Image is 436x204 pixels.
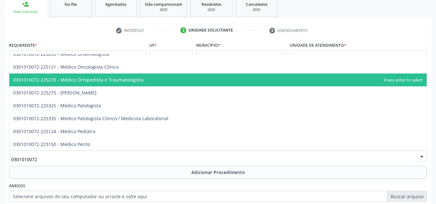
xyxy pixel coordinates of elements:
div: 2025 [240,7,273,12]
span: AL [152,53,180,59]
label: Anexos [9,181,25,191]
span: 0301010072-225265 - Médico Oftalmologista [13,51,109,57]
span: 0301010072-225335 - Médico Patologista Clínico / Medicina Laboratorial [13,115,168,121]
div: Nova marcação [9,9,42,14]
span: Agendados [105,2,127,7]
span: 0301010072-225121 - Médico Oncologista Clínico [13,64,119,70]
label: UF [149,40,157,50]
input: Buscar por procedimento [11,153,414,166]
span: 0301010072-225275 - [PERSON_NAME] [13,90,96,96]
span: Resolvidos [201,2,221,7]
button: Adicionar Procedimento [9,166,427,179]
label: Município [196,40,220,50]
span: Profissional de Saúde [11,53,133,59]
span: 0301010072-225325 - Médico Patologista [13,102,101,109]
span: [PERSON_NAME] [198,53,273,59]
div: 2 [180,27,186,33]
span: Na fila [65,2,77,7]
span: Adicionar Procedimento [191,169,245,176]
span: Cancelados [246,2,268,7]
div: Unidade solicitante [188,27,233,33]
div: 2025 [145,7,182,12]
label: Requerente [9,40,37,50]
div: person_add [22,1,29,8]
span: Não compareceram [145,2,182,7]
span: 0301010072-223150 - Médico Perito [13,141,90,147]
span: 0301010072-225270 - Médico Ortopedista e Traumatologista [13,77,144,83]
span: 0301010072-225124 - Médico Pediatra [13,128,96,134]
label: Unidade de atendimento [290,40,346,50]
span: Unidade de Saude da Familia Poeira [292,53,414,59]
div: 2025 [195,7,228,12]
